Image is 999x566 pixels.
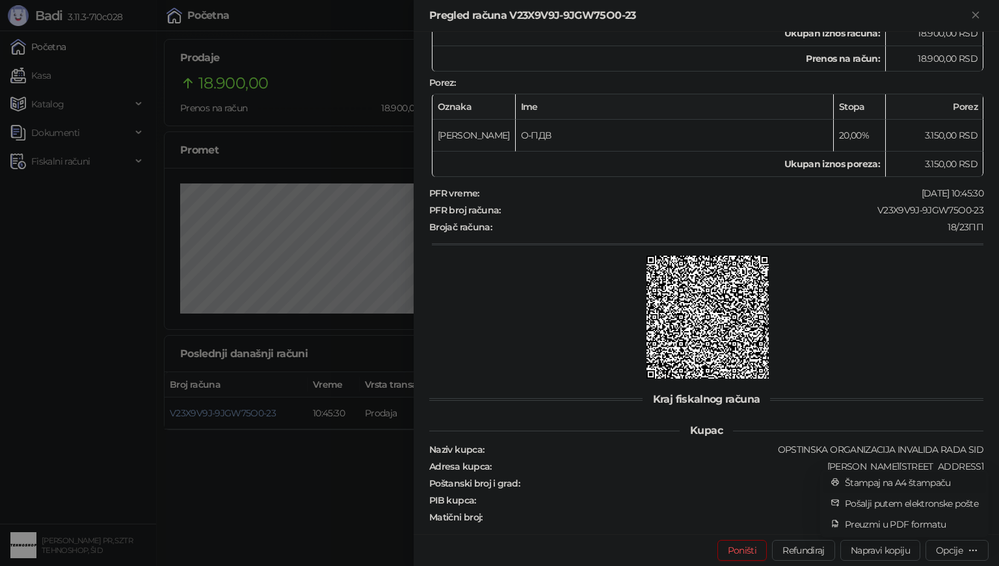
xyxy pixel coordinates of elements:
strong: Poštanski broj i grad : [429,478,520,489]
img: QR kod [646,256,769,379]
div: 102442635 [477,494,985,506]
strong: Brojač računa : [429,221,492,233]
strong: Adresa kupca : [429,461,492,472]
th: Oznaka [433,94,516,120]
span: Napravi kopiju [851,545,910,556]
span: Štampaj na A4 štampaču [845,476,978,490]
div: [DATE] 10:45:30 [481,187,985,199]
div: Pregled računa V23X9V9J-9JGW75O0-23 [429,8,968,23]
td: О-ПДВ [516,120,834,152]
td: 18.900,00 RSD [886,21,983,46]
button: Poništi [717,540,767,561]
td: [PERSON_NAME] [433,120,516,152]
span: Kupac [680,424,733,437]
strong: Porez : [429,77,455,88]
td: 20,00% [834,120,886,152]
div: 18/23ПП [493,221,985,233]
div: [PERSON_NAME][STREET_ADDRESS] [493,461,985,472]
th: Stopa [834,94,886,120]
strong: Prenos na račun : [806,53,880,64]
td: 3.150,00 RSD [886,152,983,177]
div: V23X9V9J-9JGW75O0-23 [502,204,985,216]
button: Refundiraj [772,540,835,561]
button: Napravi kopiju [840,540,920,561]
strong: Ukupan iznos poreza: [784,158,880,170]
td: 18.900,00 RSD [886,46,983,72]
span: Pošalji putem elektronske pošte [845,496,978,511]
strong: Naziv kupca : [429,444,484,455]
td: 3.150,00 RSD [886,120,983,152]
div: Opcije [936,545,963,556]
button: Zatvori [968,8,983,23]
span: Preuzmi u PDF formatu [845,517,978,532]
strong: PFR vreme : [429,187,479,199]
strong: Ukupan iznos računa : [784,27,880,39]
th: Ime [516,94,834,120]
strong: PFR broj računa : [429,204,501,216]
button: Opcije [926,540,989,561]
div: 8101701 [484,511,985,523]
th: Porez [886,94,983,120]
div: Шид [521,478,985,489]
strong: Matični broj : [429,511,483,523]
strong: PIB kupca : [429,494,476,506]
span: Kraj fiskalnog računa [643,393,771,405]
div: OPSTINSKA ORGANIZACIJA INVALIDA RADA SID [485,444,985,455]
